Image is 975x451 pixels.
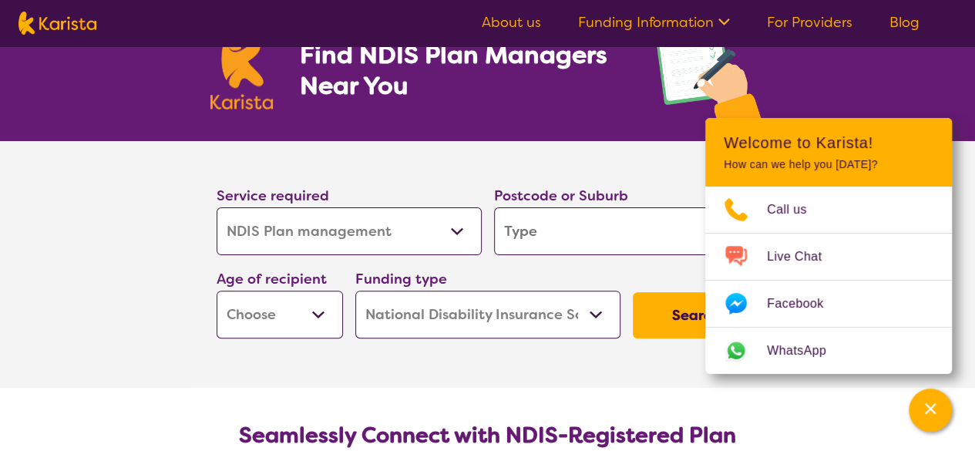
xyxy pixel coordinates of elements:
[705,187,952,374] ul: Choose channel
[767,245,840,268] span: Live Chat
[494,207,759,255] input: Type
[767,198,825,221] span: Call us
[494,187,628,205] label: Postcode or Suburb
[633,292,759,338] button: Search
[578,13,730,32] a: Funding Information
[909,389,952,432] button: Channel Menu
[653,6,765,141] img: plan-management
[217,270,327,288] label: Age of recipient
[767,339,845,362] span: WhatsApp
[299,39,621,101] h1: Find NDIS Plan Managers Near You
[217,187,329,205] label: Service required
[705,118,952,374] div: Channel Menu
[889,13,920,32] a: Blog
[767,292,842,315] span: Facebook
[355,270,447,288] label: Funding type
[210,26,274,109] img: Karista logo
[705,328,952,374] a: Web link opens in a new tab.
[18,12,96,35] img: Karista logo
[767,13,852,32] a: For Providers
[724,133,933,152] h2: Welcome to Karista!
[724,158,933,171] p: How can we help you [DATE]?
[482,13,541,32] a: About us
